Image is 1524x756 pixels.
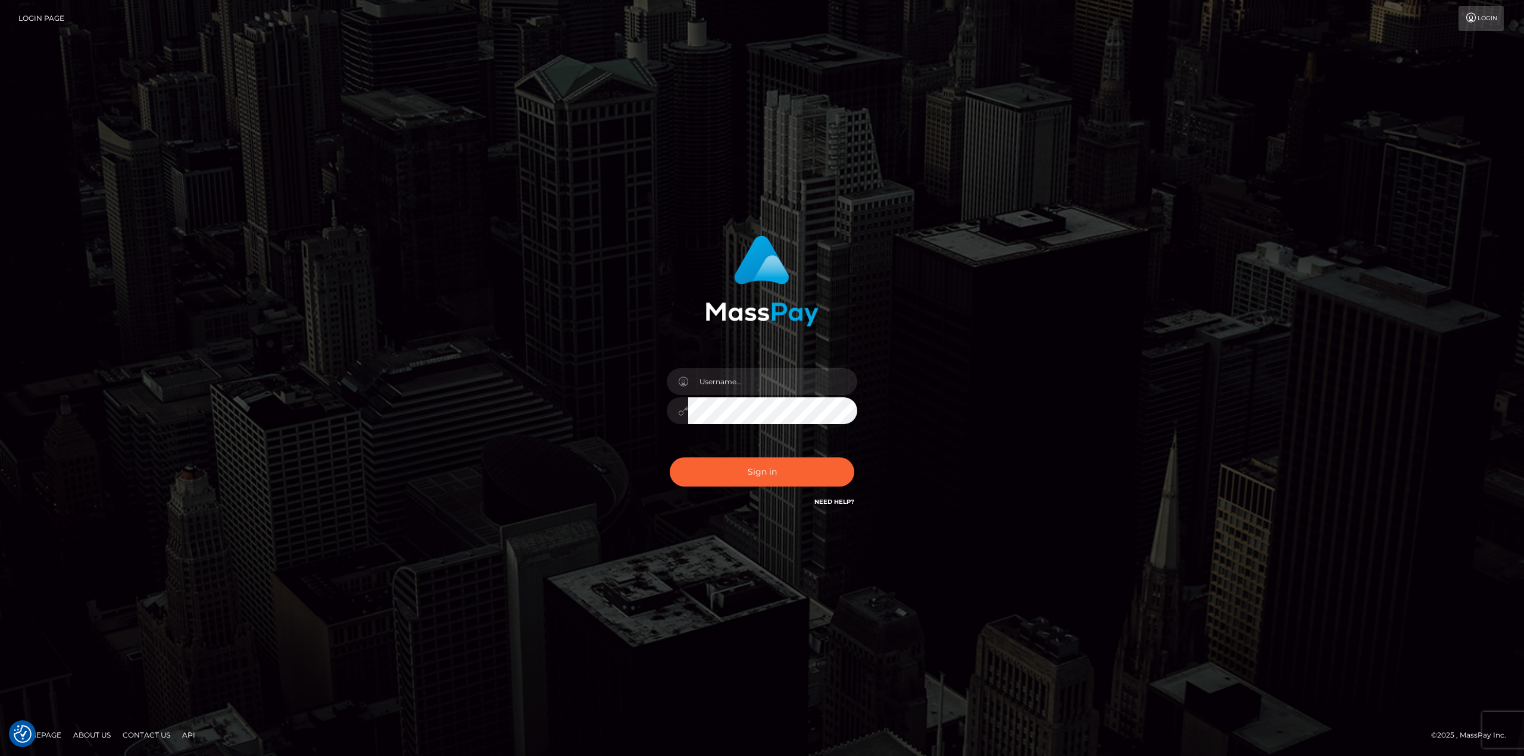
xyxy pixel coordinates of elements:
a: Login Page [18,6,64,31]
a: Contact Us [118,726,175,744]
input: Username... [688,368,857,395]
img: MassPay Login [705,236,819,327]
button: Consent Preferences [14,725,32,743]
div: © 2025 , MassPay Inc. [1431,729,1515,742]
a: API [177,726,200,744]
a: Homepage [13,726,66,744]
a: Login [1459,6,1504,31]
a: About Us [68,726,115,744]
img: Revisit consent button [14,725,32,743]
a: Need Help? [814,498,854,506]
button: Sign in [670,457,854,487]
